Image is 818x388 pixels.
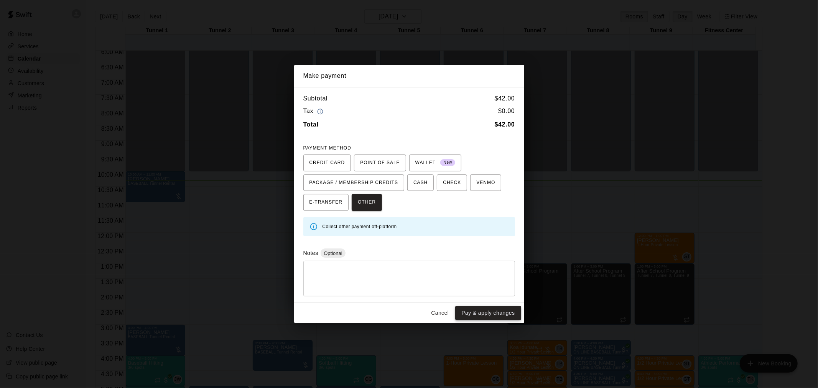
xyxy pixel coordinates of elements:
span: CASH [413,177,428,189]
span: VENMO [476,177,495,189]
button: WALLET New [409,155,462,171]
span: CHECK [443,177,461,189]
span: Collect other payment off-platform [323,224,397,229]
label: Notes [303,250,318,256]
button: PACKAGE / MEMBERSHIP CREDITS [303,174,405,191]
button: CASH [407,174,434,191]
button: POINT OF SALE [354,155,406,171]
span: OTHER [358,196,376,209]
span: E-TRANSFER [309,196,343,209]
h6: $ 42.00 [495,94,515,104]
h6: Tax [303,106,326,117]
h6: Subtotal [303,94,328,104]
button: E-TRANSFER [303,194,349,211]
button: OTHER [352,194,382,211]
button: VENMO [470,174,501,191]
span: POINT OF SALE [360,157,400,169]
span: New [440,158,455,168]
span: WALLET [415,157,456,169]
span: PAYMENT METHOD [303,145,351,151]
b: Total [303,121,319,128]
button: Cancel [428,306,452,320]
h2: Make payment [294,65,524,87]
span: PACKAGE / MEMBERSHIP CREDITS [309,177,398,189]
button: CREDIT CARD [303,155,351,171]
b: $ 42.00 [495,121,515,128]
button: Pay & apply changes [455,306,521,320]
span: Optional [321,250,345,256]
span: CREDIT CARD [309,157,345,169]
h6: $ 0.00 [498,106,515,117]
button: CHECK [437,174,467,191]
